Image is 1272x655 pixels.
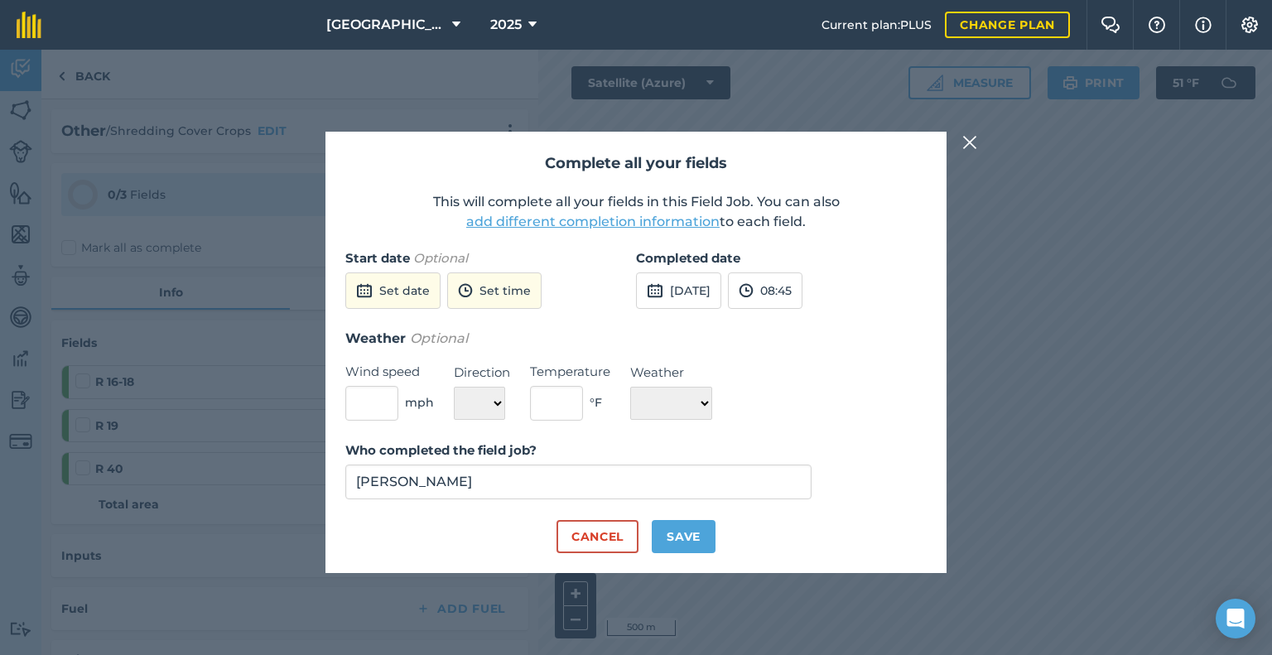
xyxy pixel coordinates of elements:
[345,328,927,349] h3: Weather
[630,363,712,383] label: Weather
[345,362,434,382] label: Wind speed
[636,272,721,309] button: [DATE]
[413,250,468,266] em: Optional
[405,393,434,412] span: mph
[326,15,446,35] span: [GEOGRAPHIC_DATA]
[490,15,522,35] span: 2025
[356,281,373,301] img: svg+xml;base64,PD94bWwgdmVyc2lvbj0iMS4wIiBlbmNvZGluZz0idXRmLTgiPz4KPCEtLSBHZW5lcmF0b3I6IEFkb2JlIE...
[410,330,468,346] em: Optional
[739,281,754,301] img: svg+xml;base64,PD94bWwgdmVyc2lvbj0iMS4wIiBlbmNvZGluZz0idXRmLTgiPz4KPCEtLSBHZW5lcmF0b3I6IEFkb2JlIE...
[1101,17,1120,33] img: Two speech bubbles overlapping with the left bubble in the forefront
[1195,15,1212,35] img: svg+xml;base64,PHN2ZyB4bWxucz0iaHR0cDovL3d3dy53My5vcmcvMjAwMC9zdmciIHdpZHRoPSIxNyIgaGVpZ2h0PSIxNy...
[345,442,537,458] strong: Who completed the field job?
[1147,17,1167,33] img: A question mark icon
[345,250,410,266] strong: Start date
[345,152,927,176] h2: Complete all your fields
[962,132,977,152] img: svg+xml;base64,PHN2ZyB4bWxucz0iaHR0cDovL3d3dy53My5vcmcvMjAwMC9zdmciIHdpZHRoPSIyMiIgaGVpZ2h0PSIzMC...
[728,272,802,309] button: 08:45
[466,212,720,232] button: add different completion information
[458,281,473,301] img: svg+xml;base64,PD94bWwgdmVyc2lvbj0iMS4wIiBlbmNvZGluZz0idXRmLTgiPz4KPCEtLSBHZW5lcmF0b3I6IEFkb2JlIE...
[945,12,1070,38] a: Change plan
[647,281,663,301] img: svg+xml;base64,PD94bWwgdmVyc2lvbj0iMS4wIiBlbmNvZGluZz0idXRmLTgiPz4KPCEtLSBHZW5lcmF0b3I6IEFkb2JlIE...
[345,192,927,232] p: This will complete all your fields in this Field Job. You can also to each field.
[636,250,740,266] strong: Completed date
[821,16,932,34] span: Current plan : PLUS
[652,520,715,553] button: Save
[1216,599,1255,638] div: Open Intercom Messenger
[17,12,41,38] img: fieldmargin Logo
[590,393,602,412] span: ° F
[447,272,542,309] button: Set time
[556,520,638,553] button: Cancel
[1240,17,1260,33] img: A cog icon
[530,362,610,382] label: Temperature
[454,363,510,383] label: Direction
[345,272,441,309] button: Set date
